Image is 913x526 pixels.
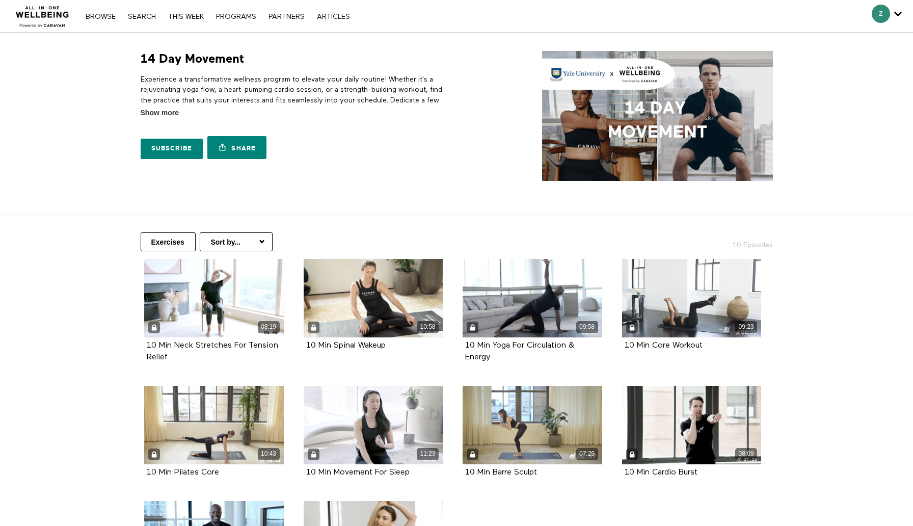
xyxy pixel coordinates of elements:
div: 08:19 [258,321,280,333]
div: 10:58 [417,321,439,333]
div: 09:23 [735,321,757,333]
span: Show more [141,108,179,118]
a: 10 Min Barre Sculpt [465,468,537,476]
img: 14 Day Movement [542,51,773,181]
p: Experience a transformative wellness program to elevate your daily routine! Whether it's a rejuve... [141,74,453,126]
a: 10 Min Pilates Core [147,468,219,476]
div: 09:58 [576,321,598,333]
a: 10 Min Movement For Sleep [306,468,410,476]
a: 10 Min Cardio Burst 08:09 [622,386,762,464]
a: Subscribe [141,139,203,159]
nav: Primary [80,11,355,21]
a: PROGRAMS [211,13,261,20]
a: Share [207,136,266,159]
h2: 10 Episodes [664,232,779,250]
a: THIS WEEK [163,13,209,20]
a: Browse [80,13,121,20]
a: 10 Min Neck Stretches For Tension Relief [147,341,278,361]
a: 10 Min Barre Sculpt 07:29 [463,386,602,464]
div: 07:29 [576,448,598,460]
a: PARTNERS [263,13,310,20]
a: 10 Min Spinal Wakeup [306,341,386,349]
a: 10 Min Pilates Core 10:43 [144,386,284,464]
a: 10 Min Core Workout 09:23 [622,259,762,337]
a: ARTICLES [312,13,355,20]
a: 10 Min Neck Stretches For Tension Relief 08:19 [144,259,284,337]
a: 10 Min Cardio Burst [625,468,697,476]
a: 10 Min Yoga For Circulation & Energy [465,341,574,361]
div: 10:43 [258,448,280,460]
a: 10 Min Spinal Wakeup 10:58 [304,259,443,337]
a: 10 Min Yoga For Circulation & Energy 09:58 [463,259,602,337]
div: 08:09 [735,448,757,460]
a: 10 Min Core Workout [625,341,703,349]
a: 10 Min Movement For Sleep 11:23 [304,386,443,464]
h1: 14 Day Movement [141,51,244,67]
a: Search [123,13,161,20]
div: 11:23 [417,448,439,460]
